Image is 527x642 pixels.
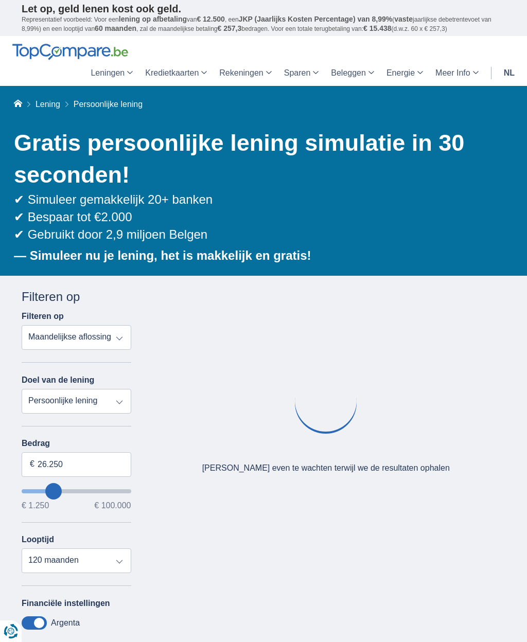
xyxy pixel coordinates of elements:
[217,24,241,32] span: € 257,3
[22,312,64,321] label: Filteren op
[94,502,131,510] span: € 100.000
[36,100,60,109] a: Lening
[84,60,139,86] a: Leningen
[380,60,429,86] a: Energie
[95,24,136,32] span: 60 maanden
[363,24,392,32] span: € 15.438
[51,618,80,628] label: Argenta
[22,15,505,33] p: Representatief voorbeeld: Voor een van , een ( jaarlijkse debetrentevoet van 8,99%) en een loopti...
[30,458,34,470] span: €
[22,288,131,306] div: Filteren op
[22,535,54,544] label: Looptijd
[22,439,131,448] label: Bedrag
[12,44,128,60] img: TopCompare
[498,60,521,86] a: nl
[14,127,505,191] h1: Gratis persoonlijke lening simulatie in 30 seconden!
[74,100,143,109] span: Persoonlijke lening
[197,15,225,23] span: € 12.500
[394,15,413,23] span: vaste
[139,60,213,86] a: Kredietkaarten
[22,502,49,510] span: € 1.250
[14,191,505,244] div: ✔ Simuleer gemakkelijk 20+ banken ✔ Bespaar tot €2.000 ✔ Gebruikt door 2,9 miljoen Belgen
[14,248,311,262] b: — Simuleer nu je lening, het is makkelijk en gratis!
[213,60,277,86] a: Rekeningen
[239,15,393,23] span: JKP (Jaarlijks Kosten Percentage) van 8,99%
[22,599,110,608] label: Financiële instellingen
[119,15,187,23] span: lening op afbetaling
[22,3,505,15] p: Let op, geld lenen kost ook geld.
[278,60,325,86] a: Sparen
[429,60,485,86] a: Meer Info
[325,60,380,86] a: Beleggen
[202,462,450,474] div: [PERSON_NAME] even te wachten terwijl we de resultaten ophalen
[22,376,94,385] label: Doel van de lening
[14,100,22,109] a: Home
[22,489,131,493] input: wantToBorrow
